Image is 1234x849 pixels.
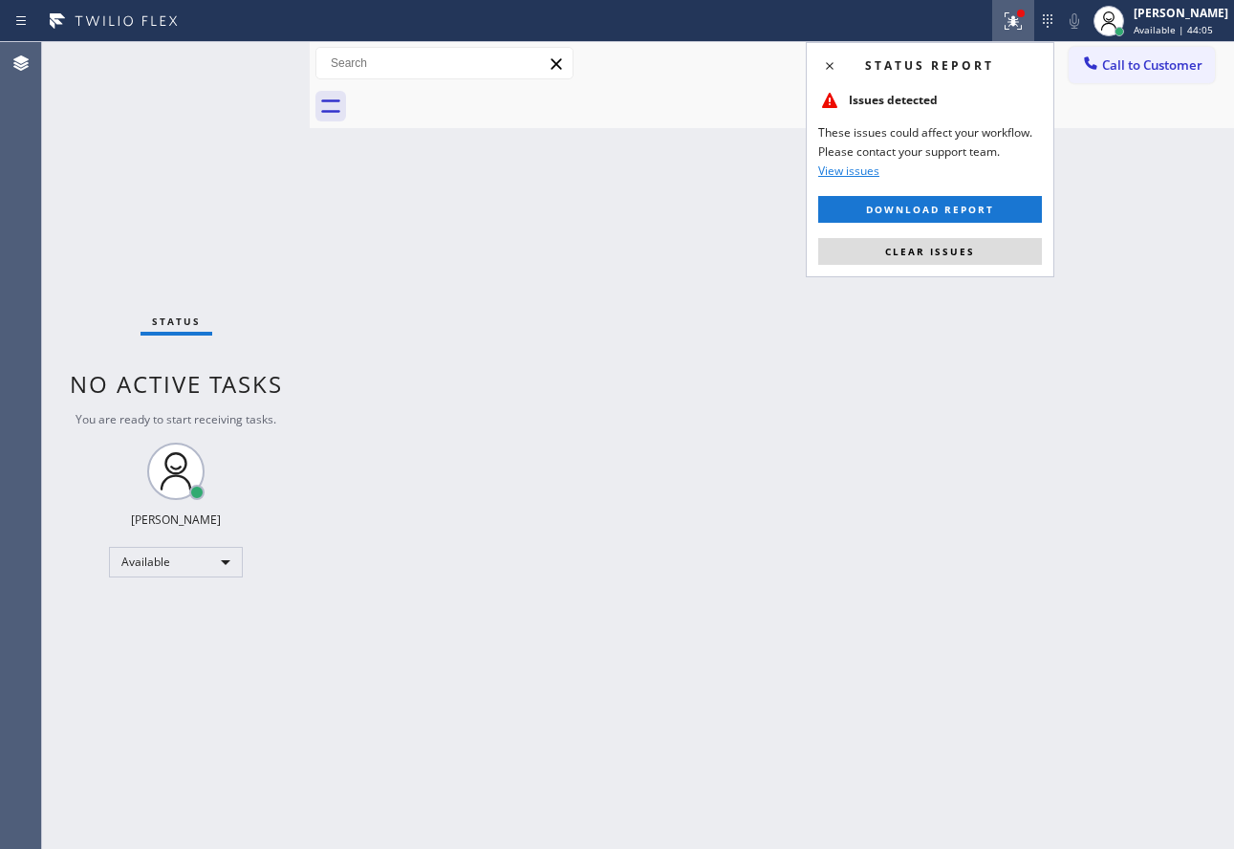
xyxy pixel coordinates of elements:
span: Call to Customer [1102,56,1202,74]
span: Available | 44:05 [1134,23,1213,36]
div: [PERSON_NAME] [1134,5,1228,21]
span: No active tasks [70,368,283,400]
button: Call to Customer [1069,47,1215,83]
span: Status [152,315,201,328]
div: [PERSON_NAME] [131,512,221,528]
div: Available [109,547,243,577]
input: Search [316,48,573,78]
button: Mute [1061,8,1088,34]
span: You are ready to start receiving tasks. [76,411,276,427]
